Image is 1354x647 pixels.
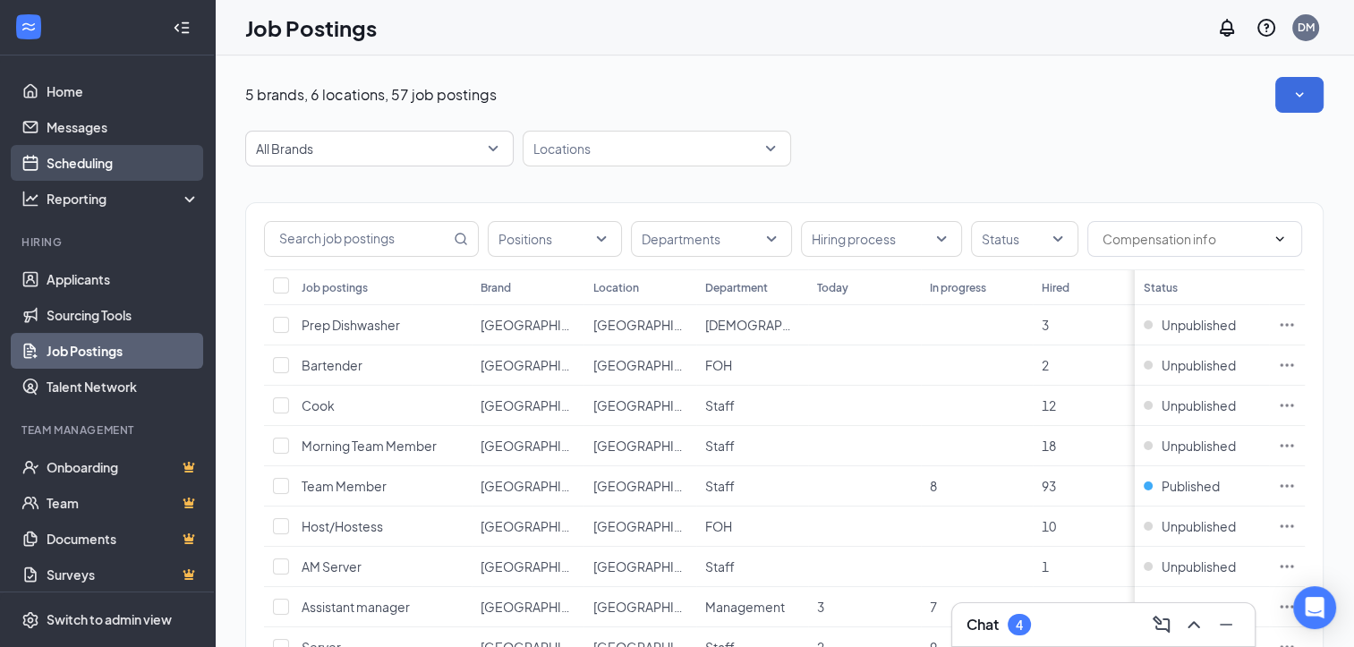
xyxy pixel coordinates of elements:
[583,547,695,587] td: Akron Canton Airport Hospitality
[1147,610,1176,639] button: ComposeMessage
[481,438,676,454] span: [GEOGRAPHIC_DATA] Hospitality
[592,599,788,615] span: [GEOGRAPHIC_DATA] Hospitality
[592,280,638,295] div: Location
[454,232,468,246] svg: MagnifyingGlass
[1042,317,1049,333] span: 3
[592,397,788,413] span: [GEOGRAPHIC_DATA] Hospitality
[302,558,362,575] span: AM Server
[705,317,845,333] span: [DEMOGRAPHIC_DATA]
[21,190,39,208] svg: Analysis
[472,587,583,627] td: Akron-Canton Airport Hospitality
[1162,517,1236,535] span: Unpublished
[1215,614,1237,635] svg: Minimize
[472,345,583,386] td: Akron-Canton Airport Hospitality
[1278,598,1296,616] svg: Ellipses
[20,18,38,36] svg: WorkstreamLogo
[696,507,808,547] td: FOH
[21,422,196,438] div: Team Management
[481,357,676,373] span: [GEOGRAPHIC_DATA] Hospitality
[1256,17,1277,38] svg: QuestionInfo
[47,73,200,109] a: Home
[1212,610,1240,639] button: Minimize
[21,234,196,250] div: Hiring
[817,599,824,615] span: 3
[1162,356,1236,374] span: Unpublished
[1103,229,1265,249] input: Compensation info
[47,190,200,208] div: Reporting
[1042,357,1049,373] span: 2
[472,305,583,345] td: Akron-Canton Airport Hospitality
[1278,477,1296,495] svg: Ellipses
[47,521,200,557] a: DocumentsCrown
[696,426,808,466] td: Staff
[472,466,583,507] td: Akron-Canton Airport Hospitality
[472,547,583,587] td: Akron-Canton Airport Hospitality
[583,386,695,426] td: Akron Canton Airport Hospitality
[1162,437,1236,455] span: Unpublished
[47,369,200,404] a: Talent Network
[481,397,676,413] span: [GEOGRAPHIC_DATA] Hospitality
[696,386,808,426] td: Staff
[705,518,732,534] span: FOH
[705,599,785,615] span: Management
[47,145,200,181] a: Scheduling
[696,547,808,587] td: Staff
[1162,558,1236,575] span: Unpublished
[1162,477,1220,495] span: Published
[47,261,200,297] a: Applicants
[583,587,695,627] td: Akron Canton Airport Hospitality
[302,438,437,454] span: Morning Team Member
[1290,86,1308,104] svg: SmallChevronDown
[930,599,937,615] span: 7
[21,611,39,629] svg: Settings
[481,599,676,615] span: [GEOGRAPHIC_DATA] Hospitality
[1042,558,1049,575] span: 1
[1298,20,1315,35] div: DM
[256,140,313,157] p: All Brands
[592,438,788,454] span: [GEOGRAPHIC_DATA] Hospitality
[1273,232,1287,246] svg: ChevronDown
[302,397,335,413] span: Cook
[47,449,200,485] a: OnboardingCrown
[481,518,676,534] span: [GEOGRAPHIC_DATA] Hospitality
[1042,518,1056,534] span: 10
[1135,269,1269,305] th: Status
[245,85,497,105] p: 5 brands, 6 locations, 57 job postings
[302,357,362,373] span: Bartender
[583,466,695,507] td: Akron Canton Airport Hospitality
[1183,614,1205,635] svg: ChevronUp
[1042,397,1056,413] span: 12
[592,317,788,333] span: [GEOGRAPHIC_DATA] Hospitality
[583,345,695,386] td: Akron Canton Airport Hospitality
[47,109,200,145] a: Messages
[592,558,788,575] span: [GEOGRAPHIC_DATA] Hospitality
[1179,610,1208,639] button: ChevronUp
[592,357,788,373] span: [GEOGRAPHIC_DATA] Hospitality
[265,222,450,256] input: Search job postings
[921,269,1033,305] th: In progress
[696,587,808,627] td: Management
[1033,269,1145,305] th: Hired
[1278,396,1296,414] svg: Ellipses
[47,611,172,629] div: Switch to admin view
[481,478,676,494] span: [GEOGRAPHIC_DATA] Hospitality
[1042,599,1049,615] span: 8
[583,507,695,547] td: Akron Canton Airport Hospitality
[705,438,735,454] span: Staff
[1278,558,1296,575] svg: Ellipses
[47,333,200,369] a: Job Postings
[173,19,191,37] svg: Collapse
[592,478,788,494] span: [GEOGRAPHIC_DATA] Hospitality
[705,558,735,575] span: Staff
[583,426,695,466] td: Akron Canton Airport Hospitality
[1293,586,1336,629] div: Open Intercom Messenger
[245,13,377,43] h1: Job Postings
[481,317,676,333] span: [GEOGRAPHIC_DATA] Hospitality
[302,280,368,295] div: Job postings
[930,478,937,494] span: 8
[705,280,768,295] div: Department
[583,305,695,345] td: Akron Canton Airport Hospitality
[592,518,788,534] span: [GEOGRAPHIC_DATA] Hospitality
[47,557,200,592] a: SurveysCrown
[481,558,676,575] span: [GEOGRAPHIC_DATA] Hospitality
